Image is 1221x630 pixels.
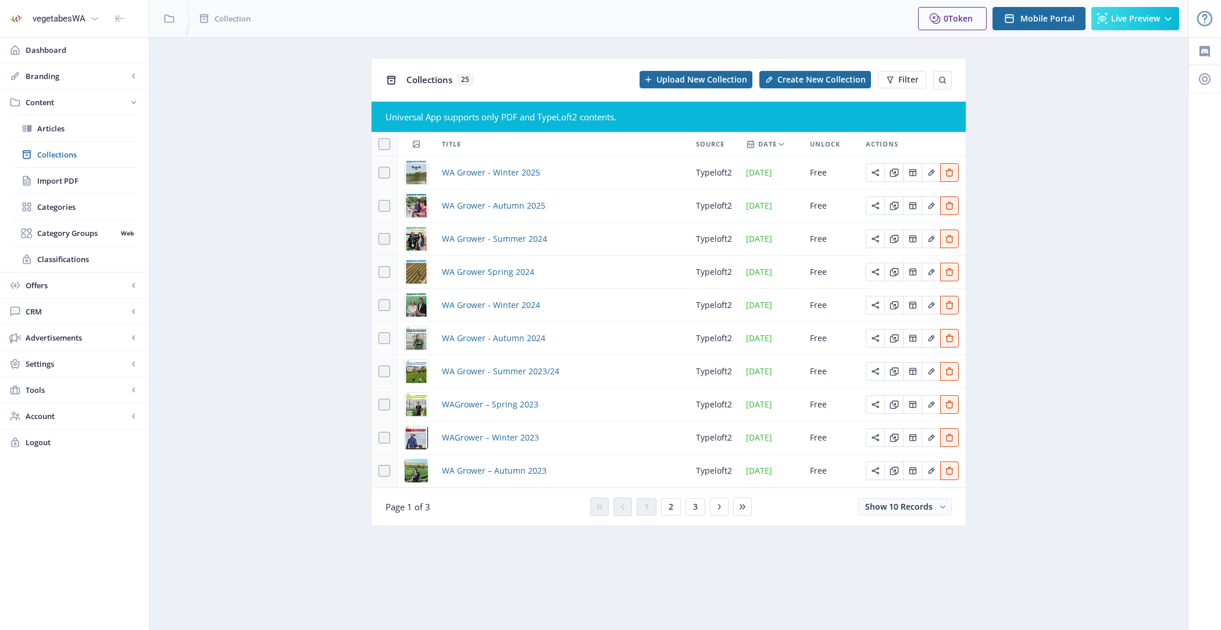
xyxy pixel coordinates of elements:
[866,199,884,210] a: Edit page
[903,365,922,376] a: Edit page
[884,232,903,244] a: Edit page
[739,289,803,322] td: [DATE]
[884,266,903,277] a: Edit page
[117,227,137,239] nb-badge: Web
[739,156,803,189] td: [DATE]
[405,161,428,184] img: 8f93dacd-df07-4673-8b51-0434d4db23f2.jpg
[406,74,452,85] span: Collections
[442,364,559,378] a: WA Grower - Summer 2023/24
[739,189,803,223] td: [DATE]
[803,322,859,355] td: Free
[37,149,137,160] span: Collections
[922,166,940,177] a: Edit page
[12,246,137,272] a: Classifications
[803,454,859,488] td: Free
[866,299,884,310] a: Edit page
[940,332,959,343] a: Edit page
[752,71,871,88] a: New page
[922,431,940,442] a: Edit page
[803,189,859,223] td: Free
[903,166,922,177] a: Edit page
[866,365,884,376] a: Edit page
[689,156,739,189] td: typeloft2
[405,227,428,250] img: 5912ddd3-cdea-41ad-81a9-8dd18c408779.jpg
[1091,7,1179,30] button: Live Preview
[866,166,884,177] a: Edit page
[26,436,140,448] span: Logout
[759,71,871,88] button: Create New Collection
[26,332,128,343] span: Advertisements
[7,9,26,28] img: properties.app_icon.png
[884,398,903,409] a: Edit page
[442,398,538,411] span: WAGrower – Spring 2023
[903,266,922,277] a: Edit page
[858,498,952,516] button: Show 10 Records
[644,502,649,511] span: 1
[637,498,656,516] button: 1
[661,498,681,516] button: 2
[405,426,428,449] img: c54ed9fb-79c3-4128-a449-c4f65023d4ce.jpg
[12,168,137,194] a: Import PDF
[405,260,428,284] img: cover.jpg
[884,365,903,376] a: Edit page
[866,232,884,244] a: Edit page
[866,332,884,343] a: Edit page
[884,299,903,310] a: Edit page
[405,293,428,317] img: 627e65de-5ef0-4b38-b000-7cb83aea9982.jpg
[884,332,903,343] a: Edit page
[442,431,539,445] a: WAGrower – Winter 2023
[903,431,922,442] a: Edit page
[803,223,859,256] td: Free
[26,410,128,422] span: Account
[405,459,428,482] img: 24129af9-4e9d-4992-8582-9016d62eeabf.jpg
[903,464,922,475] a: Edit page
[385,501,430,513] span: Page 1 of 3
[457,74,473,85] span: 25
[686,498,705,516] button: 3
[26,358,128,370] span: Settings
[918,7,987,30] button: 0Token
[689,421,739,454] td: typeloft2
[26,280,128,291] span: Offers
[442,166,540,180] a: WA Grower - Winter 2025
[12,142,137,167] a: Collections
[865,501,933,512] span: Show 10 Records
[866,137,898,151] span: Actions
[442,265,534,279] a: WA Grower Spring 2024
[37,253,137,265] span: Classifications
[903,232,922,244] a: Edit page
[922,299,940,310] a: Edit page
[922,464,940,475] a: Edit page
[689,454,739,488] td: typeloft2
[940,464,959,475] a: Edit page
[866,431,884,442] a: Edit page
[940,232,959,244] a: Edit page
[405,327,428,350] img: 90f8eecf-359c-460e-ac39-9127109e41ab.jpg
[442,199,545,213] a: WA Grower - Autumn 2025
[803,256,859,289] td: Free
[884,464,903,475] a: Edit page
[669,502,673,511] span: 2
[992,7,1086,30] button: Mobile Portal
[26,96,128,108] span: Content
[656,75,747,84] span: Upload New Collection
[940,365,959,376] a: Edit page
[922,398,940,409] a: Edit page
[385,111,952,123] div: Universal App supports only PDF and TypeLoft2 contents.
[33,6,85,31] div: vegetabesWA
[758,137,777,151] span: Date
[739,355,803,388] td: [DATE]
[922,266,940,277] a: Edit page
[940,166,959,177] a: Edit page
[693,502,698,511] span: 3
[940,431,959,442] a: Edit page
[940,199,959,210] a: Edit page
[739,454,803,488] td: [DATE]
[442,298,540,312] a: WA Grower - Winter 2024
[442,464,547,478] a: WA Grower – Autumn 2023
[442,331,545,345] a: WA Grower - Autumn 2024
[405,360,428,383] img: 90cb84d5-72e8-434d-b9be-ee4809977972.jpg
